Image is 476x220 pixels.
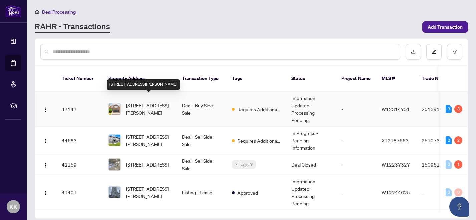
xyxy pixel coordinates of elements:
[426,44,442,60] button: edit
[376,66,416,92] th: MLS #
[406,44,421,60] button: download
[109,187,120,198] img: thumbnail-img
[109,135,120,146] img: thumbnail-img
[126,161,169,168] span: [STREET_ADDRESS]
[382,106,410,112] span: W12314751
[336,66,376,92] th: Project Name
[43,162,48,168] img: Logo
[416,175,463,210] td: -
[126,102,171,116] span: [STREET_ADDRESS][PERSON_NAME]
[177,175,227,210] td: Listing - Lease
[454,136,462,144] div: 2
[40,135,51,146] button: Logo
[432,49,436,54] span: edit
[336,127,376,154] td: -
[177,66,227,92] th: Transaction Type
[35,10,39,14] span: home
[286,66,336,92] th: Status
[9,202,17,211] span: KK
[411,49,416,54] span: download
[286,92,336,127] td: Information Updated - Processing Pending
[109,159,120,170] img: thumbnail-img
[336,175,376,210] td: -
[286,127,336,154] td: In Progress - Pending Information
[336,154,376,175] td: -
[5,5,21,17] img: logo
[416,92,463,127] td: 2513912
[40,187,51,198] button: Logo
[416,127,463,154] td: 2510737
[237,189,258,196] span: Approved
[446,188,452,196] div: 0
[416,66,463,92] th: Trade Number
[56,154,103,175] td: 42159
[177,127,227,154] td: Deal - Sell Side Sale
[452,49,457,54] span: filter
[382,161,410,168] span: W12237327
[449,197,469,217] button: Open asap
[382,189,410,195] span: W12244625
[286,154,336,175] td: Deal Closed
[446,105,452,113] div: 3
[56,92,103,127] td: 47147
[422,21,468,33] button: Add Transaction
[42,9,76,15] span: Deal Processing
[446,136,452,144] div: 2
[382,137,409,143] span: X12187663
[454,188,462,196] div: 0
[56,127,103,154] td: 44683
[107,79,180,90] div: [STREET_ADDRESS][PERSON_NAME]
[126,185,171,200] span: [STREET_ADDRESS][PERSON_NAME]
[126,133,171,148] span: [STREET_ADDRESS][PERSON_NAME]
[177,92,227,127] td: Deal - Buy Side Sale
[35,21,110,33] a: RAHR - Transactions
[56,175,103,210] td: 41401
[109,103,120,115] img: thumbnail-img
[43,138,48,144] img: Logo
[416,154,463,175] td: 2509610
[40,104,51,114] button: Logo
[227,66,286,92] th: Tags
[177,154,227,175] td: Deal - Sell Side Sale
[237,137,281,144] span: Requires Additional Docs
[56,66,103,92] th: Ticket Number
[237,106,281,113] span: Requires Additional Docs
[286,175,336,210] td: Information Updated - Processing Pending
[454,105,462,113] div: 3
[103,66,177,92] th: Property Address
[446,160,452,169] div: 0
[43,190,48,196] img: Logo
[336,92,376,127] td: -
[428,22,463,32] span: Add Transaction
[43,107,48,112] img: Logo
[250,163,253,166] span: down
[447,44,462,60] button: filter
[40,159,51,170] button: Logo
[454,160,462,169] div: 1
[235,160,249,168] span: 3 Tags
